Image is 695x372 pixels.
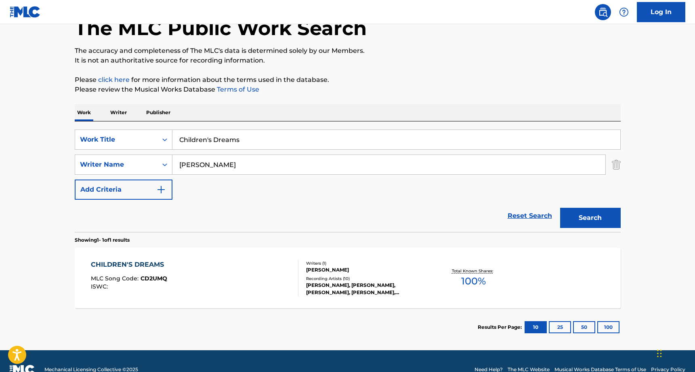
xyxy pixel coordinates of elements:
img: 9d2ae6d4665cec9f34b9.svg [156,185,166,194]
a: Terms of Use [215,86,259,93]
div: Drag [657,341,662,366]
span: ISWC : [91,283,110,290]
a: Reset Search [504,207,556,225]
p: Please review the Musical Works Database [75,85,621,94]
img: MLC Logo [10,6,41,18]
div: Help [616,4,632,20]
p: Please for more information about the terms used in the database. [75,75,621,85]
p: Writer [108,104,129,121]
button: Search [560,208,621,228]
p: The accuracy and completeness of The MLC's data is determined solely by our Members. [75,46,621,56]
img: Delete Criterion [612,155,621,175]
a: click here [98,76,130,84]
p: Showing 1 - 1 of 1 results [75,236,130,244]
div: [PERSON_NAME], [PERSON_NAME], [PERSON_NAME], [PERSON_NAME], [PERSON_NAME] [306,282,428,296]
button: Add Criteria [75,180,172,200]
div: CHILDREN'S DREAMS [91,260,168,270]
button: 10 [525,321,547,333]
img: help [619,7,629,17]
p: It is not an authoritative source for recording information. [75,56,621,65]
form: Search Form [75,130,621,232]
a: Public Search [595,4,611,20]
a: CHILDREN'S DREAMSMLC Song Code:CD2UMQISWC:Writers (1)[PERSON_NAME]Recording Artists (10)[PERSON_N... [75,248,621,308]
div: Work Title [80,135,153,144]
div: Writers ( 1 ) [306,260,428,266]
p: Publisher [144,104,173,121]
span: MLC Song Code : [91,275,141,282]
span: 100 % [461,274,486,288]
img: search [598,7,608,17]
span: CD2UMQ [141,275,167,282]
h1: The MLC Public Work Search [75,16,367,40]
button: 50 [573,321,595,333]
button: 100 [597,321,619,333]
p: Results Per Page: [478,324,524,331]
p: Total Known Shares: [452,268,495,274]
div: [PERSON_NAME] [306,266,428,274]
div: Writer Name [80,160,153,169]
p: Work [75,104,93,121]
iframe: Chat Widget [655,333,695,372]
a: Log In [637,2,685,22]
div: Recording Artists ( 10 ) [306,276,428,282]
button: 25 [549,321,571,333]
